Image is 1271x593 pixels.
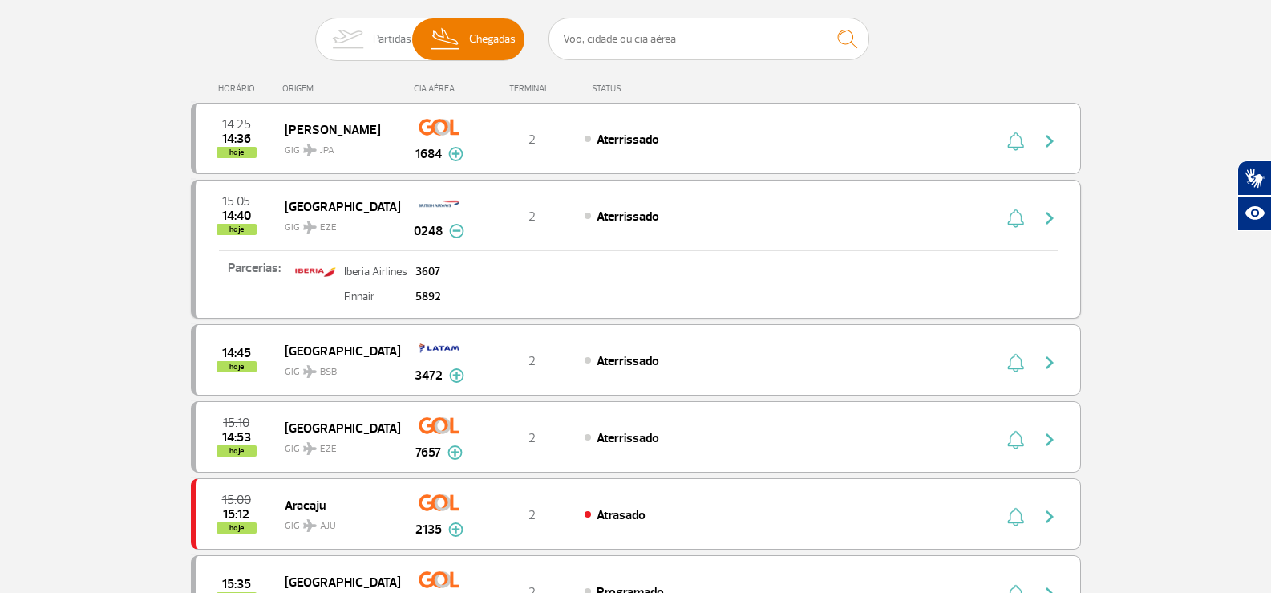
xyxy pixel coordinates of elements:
span: 2 [528,132,536,148]
img: sino-painel-voo.svg [1007,132,1024,151]
span: 2025-08-26 15:35:00 [222,579,251,590]
div: ORIGEM [282,83,399,94]
button: Abrir recursos assistivos. [1237,196,1271,231]
span: EZE [320,442,337,457]
img: destiny_airplane.svg [303,442,317,455]
img: sino-painel-voo.svg [1007,507,1024,526]
img: mais-info-painel-voo.svg [448,522,463,537]
span: 7657 [415,443,441,462]
span: hoje [217,522,257,534]
span: 1684 [415,144,442,164]
img: mais-info-painel-voo.svg [447,445,463,460]
span: 2025-08-26 14:40:00 [222,210,251,221]
span: Chegadas [469,18,516,60]
div: STATUS [584,83,714,94]
input: Voo, cidade ou cia aérea [548,18,869,60]
span: hoje [217,147,257,158]
span: [GEOGRAPHIC_DATA] [285,196,387,217]
img: slider-desembarque [423,18,470,60]
img: seta-direita-painel-voo.svg [1040,132,1059,151]
span: hoje [217,224,257,235]
span: [GEOGRAPHIC_DATA] [285,571,387,592]
span: 2025-08-26 15:05:00 [222,196,250,207]
span: [GEOGRAPHIC_DATA] [285,340,387,361]
img: menos-info-painel-voo.svg [449,224,464,238]
span: 2025-08-26 15:12:00 [223,509,249,520]
img: mais-info-painel-voo.svg [449,368,464,383]
span: 2135 [415,520,442,539]
span: [PERSON_NAME] [285,119,387,140]
img: seta-direita-painel-voo.svg [1040,507,1059,526]
img: seta-direita-painel-voo.svg [1040,209,1059,228]
span: AJU [320,519,336,534]
span: 2025-08-26 14:45:00 [222,347,251,359]
span: Aracaju [285,494,387,515]
span: 2 [528,209,536,225]
span: [GEOGRAPHIC_DATA] [285,417,387,438]
img: sino-painel-voo.svg [1007,209,1024,228]
p: 3607 [415,266,441,278]
span: 2 [528,353,536,369]
div: CIA AÉREA [399,83,480,94]
span: hoje [217,445,257,457]
img: sino-painel-voo.svg [1007,353,1024,372]
img: destiny_airplane.svg [303,144,317,156]
span: hoje [217,361,257,372]
span: GIG [285,356,387,380]
span: 2025-08-26 14:53:00 [222,432,251,443]
span: 0248 [414,221,443,241]
p: Iberia Airlines [344,266,407,278]
span: 2025-08-26 15:10:00 [223,417,249,429]
img: slider-embarque [322,18,373,60]
span: BSB [320,365,337,380]
img: iberia.png [295,258,336,286]
span: Atrasado [597,507,646,523]
span: GIG [285,212,387,235]
p: 5892 [415,291,441,303]
p: Finnair [344,291,407,303]
img: seta-direita-painel-voo.svg [1040,430,1059,449]
span: 2025-08-26 15:00:00 [222,494,251,506]
div: TERMINAL [480,83,584,94]
p: Parcerias: [196,258,291,295]
img: destiny_airplane.svg [303,221,317,234]
span: 2025-08-26 14:36:59 [222,133,251,144]
span: GIG [285,510,387,534]
div: HORÁRIO [196,83,283,94]
span: Aterrissado [597,209,659,225]
span: GIG [285,135,387,158]
span: Aterrissado [597,430,659,446]
span: Aterrissado [597,132,659,148]
span: Partidas [373,18,411,60]
img: destiny_airplane.svg [303,519,317,532]
div: Plugin de acessibilidade da Hand Talk. [1237,160,1271,231]
img: sino-painel-voo.svg [1007,430,1024,449]
span: 3472 [415,366,443,385]
button: Abrir tradutor de língua de sinais. [1237,160,1271,196]
span: 2 [528,507,536,523]
span: 2025-08-26 14:25:00 [222,119,251,130]
span: 2 [528,430,536,446]
img: seta-direita-painel-voo.svg [1040,353,1059,372]
img: mais-info-painel-voo.svg [448,147,463,161]
span: JPA [320,144,334,158]
span: GIG [285,433,387,457]
img: destiny_airplane.svg [303,365,317,378]
span: EZE [320,221,337,235]
span: Aterrissado [597,353,659,369]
